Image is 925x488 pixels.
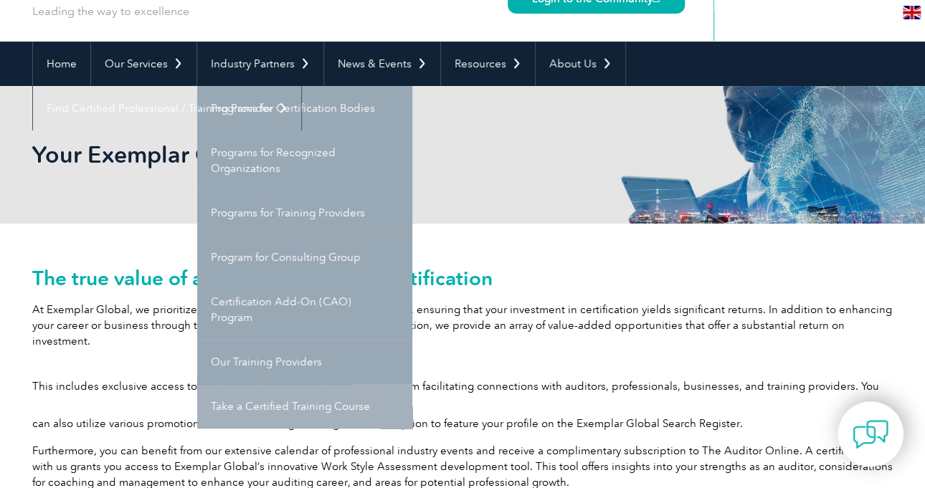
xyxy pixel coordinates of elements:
[197,279,412,340] a: Certification Add-On (CAO) Program
[32,4,189,19] p: Leading the way to excellence
[32,360,893,431] p: This includes exclusive access to , our platform facilitating connections with auditors, professi...
[32,302,893,349] p: At Exemplar Global, we prioritize delivering tangible value to our customers, ensuring that your ...
[197,191,412,235] a: Programs for Training Providers
[197,86,412,130] a: Programs for Certification Bodies
[197,340,412,384] a: Our Training Providers
[197,235,412,279] a: Program for Consulting Group
[33,42,90,86] a: Home
[324,42,440,86] a: News & Events
[903,6,921,19] img: en
[197,42,323,86] a: Industry Partners
[91,42,196,86] a: Our Services
[32,143,635,166] h2: Your Exemplar Global ROI
[853,416,888,452] img: contact-chat.png
[33,86,301,130] a: Find Certified Professional / Training Provider
[197,384,412,429] a: Take a Certified Training Course
[32,267,893,290] h2: The true value of an Exemplar Global certification
[197,130,412,191] a: Programs for Recognized Organizations
[536,42,625,86] a: About Us
[441,42,535,86] a: Resources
